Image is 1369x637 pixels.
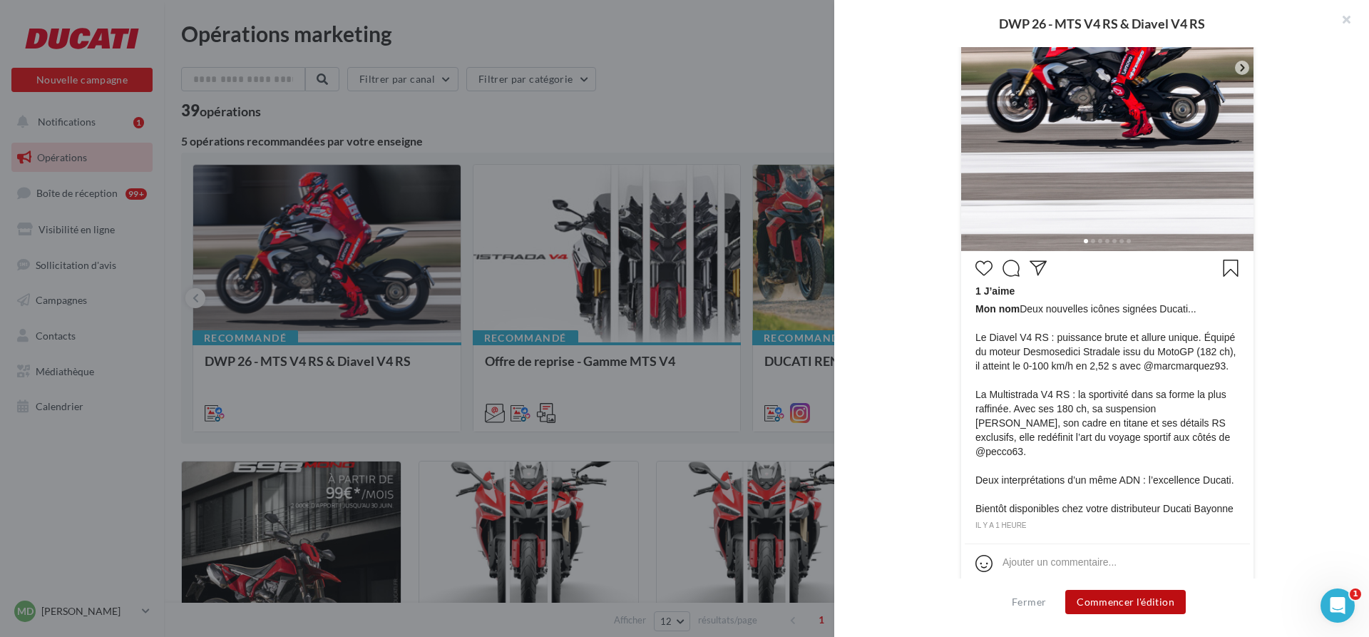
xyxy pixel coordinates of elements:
button: Fermer [1006,593,1052,611]
svg: Partager la publication [1030,260,1047,277]
svg: Commenter [1003,260,1020,277]
iframe: Intercom live chat [1321,588,1355,623]
div: il y a 1 heure [975,519,1239,532]
svg: J’aime [975,260,993,277]
div: Ajouter un commentaire... [1003,555,1117,569]
div: 1 J’aime [975,284,1239,302]
button: Commencer l'édition [1065,590,1186,614]
svg: Enregistrer [1222,260,1239,277]
div: DWP 26 - MTS V4 RS & Diavel V4 RS [857,17,1346,30]
span: Deux nouvelles icônes signées Ducati... Le Diavel V4 RS : puissance brute et allure unique. Équip... [975,302,1239,516]
svg: Emoji [975,555,993,572]
span: Mon nom [975,303,1020,315]
span: 1 [1350,588,1361,600]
